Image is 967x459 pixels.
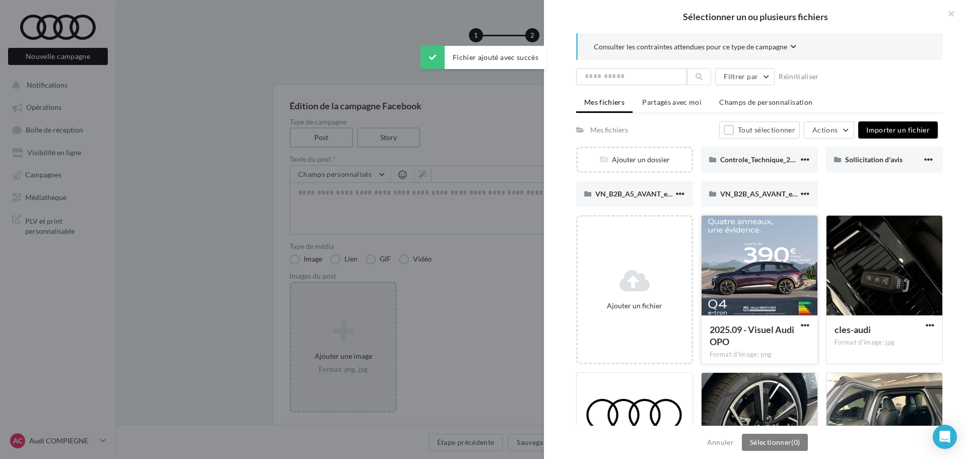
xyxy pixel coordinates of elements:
span: Champs de personnalisation [719,98,812,106]
span: Sollicitation d'avis [845,155,903,164]
button: Annuler [703,436,738,448]
button: Importer un fichier [858,121,938,139]
span: (0) [791,438,800,446]
button: Tout sélectionner [719,121,800,139]
h2: Sélectionner un ou plusieurs fichiers [560,12,951,21]
span: cles-audi [835,324,871,335]
div: Mes fichiers [590,125,628,135]
div: Ajouter un dossier [578,155,692,165]
span: Consulter les contraintes attendues pour ce type de campagne [594,42,787,52]
div: Format d'image: jpg [835,338,934,347]
span: Controle_Technique_25_AUDI SERVICE_CARROUSEL [720,155,888,164]
span: 2025.09 - Visuel Audi OPO [710,324,794,347]
div: Open Intercom Messenger [933,425,957,449]
span: Actions [812,125,838,134]
button: Consulter les contraintes attendues pour ce type de campagne [594,41,796,54]
button: Filtrer par [715,68,775,85]
div: Fichier ajouté avec succès [421,46,546,69]
div: Format d'image: png [710,350,809,359]
span: Importer un fichier [866,125,930,134]
div: Ajouter un fichier [582,301,687,311]
span: Mes fichiers [584,98,625,106]
button: Sélectionner(0) [742,434,808,451]
button: Réinitialiser [775,71,823,83]
span: VN_B2B_A5_AVANT_e-hybrid_SOME_CARROUSEL_1080x1920 [720,189,922,198]
span: VN_B2B_A5_AVANT_e-hybrid_SOME_CARROUSEL_1080X1080_OFFRE_690€ [595,189,842,198]
span: Partagés avec moi [642,98,702,106]
button: Actions [804,121,854,139]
